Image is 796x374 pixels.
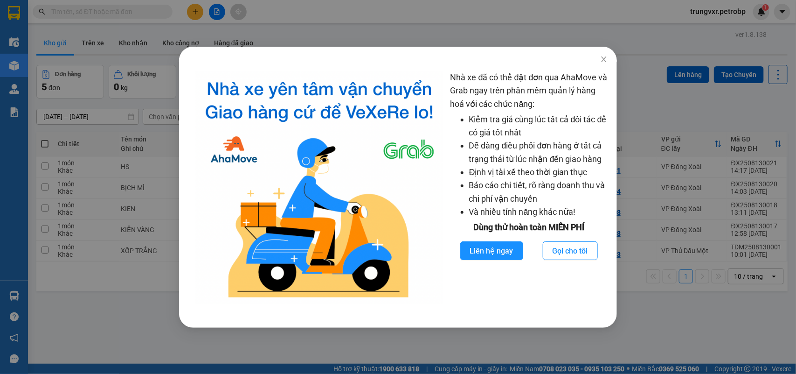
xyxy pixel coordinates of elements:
[196,71,443,304] img: logo
[450,71,608,304] div: Nhà xe đã có thể đặt đơn qua AhaMove và Grab ngay trên phần mềm quản lý hàng hoá với các chức năng:
[469,166,608,179] li: Định vị tài xế theo thời gian thực
[460,241,523,260] button: Liên hệ ngay
[600,56,608,63] span: close
[469,113,608,140] li: Kiểm tra giá cùng lúc tất cả đối tác để có giá tốt nhất
[469,179,608,205] li: Báo cáo chi tiết, rõ ràng doanh thu và chi phí vận chuyển
[469,205,608,219] li: Và nhiều tính năng khác nữa!
[591,47,617,73] button: Close
[470,245,513,257] span: Liên hệ ngay
[543,241,598,260] button: Gọi cho tôi
[553,245,588,257] span: Gọi cho tôi
[469,139,608,166] li: Dễ dàng điều phối đơn hàng ở tất cả trạng thái từ lúc nhận đến giao hàng
[450,221,608,234] div: Dùng thử hoàn toàn MIỄN PHÍ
